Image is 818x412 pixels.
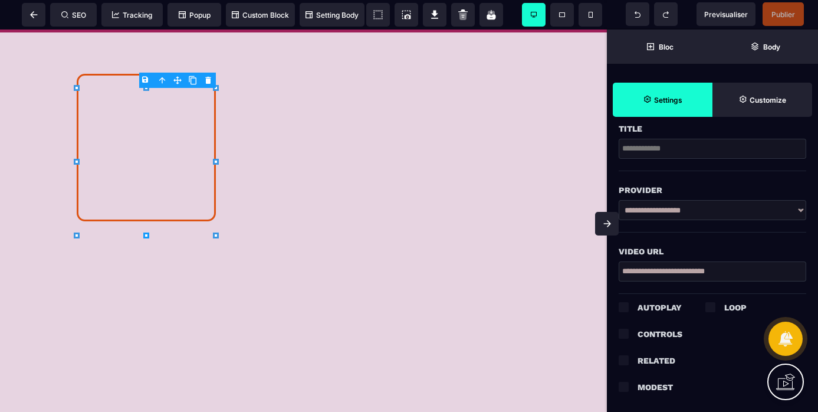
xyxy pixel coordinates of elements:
[61,11,86,19] span: SEO
[704,10,748,19] span: Previsualiser
[619,183,806,197] div: Provider
[712,83,812,117] span: Open Style Manager
[366,3,390,27] span: View components
[638,354,806,368] div: Related
[607,30,712,64] span: Open Blocks
[638,380,806,394] div: Modest
[724,300,747,315] div: Loop
[750,96,786,104] strong: Customize
[395,3,418,27] span: Screenshot
[763,42,780,51] strong: Body
[654,96,682,104] strong: Settings
[613,83,712,117] span: Settings
[305,11,359,19] span: Setting Body
[638,327,682,341] div: Controls
[712,30,818,64] span: Open Layer Manager
[619,244,806,259] div: Video URL
[619,122,806,136] div: Title
[179,11,211,19] span: Popup
[638,300,682,315] div: Autoplay
[771,10,795,19] span: Publier
[659,42,674,51] strong: Bloc
[697,2,755,26] span: Preview
[232,11,289,19] span: Custom Block
[112,11,152,19] span: Tracking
